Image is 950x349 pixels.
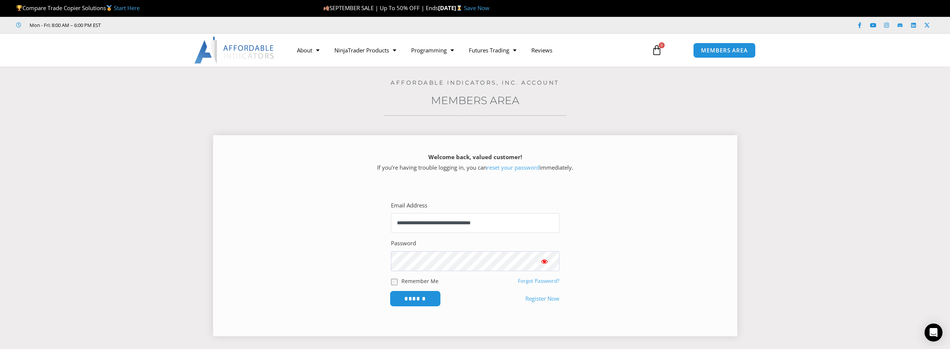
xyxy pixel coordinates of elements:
span: Compare Trade Copier Solutions [16,4,140,12]
label: Email Address [391,200,427,211]
a: Start Here [114,4,140,12]
a: About [289,42,327,59]
a: 0 [640,39,673,61]
a: Reviews [524,42,560,59]
label: Password [391,238,416,249]
a: Forgot Password? [518,277,559,284]
a: Programming [404,42,461,59]
p: If you’re having trouble logging in, you can immediately. [226,152,724,173]
strong: Welcome back, valued customer! [428,153,522,161]
a: Members Area [431,94,519,107]
span: 0 [659,42,665,48]
span: MEMBERS AREA [701,48,748,53]
a: Save Now [464,4,489,12]
img: ⌛ [456,5,462,11]
span: SEPTEMBER SALE | Up To 50% OFF | Ends [323,4,438,12]
nav: Menu [289,42,643,59]
img: 🏆 [16,5,22,11]
img: 🥇 [106,5,112,11]
strong: [DATE] [438,4,464,12]
img: LogoAI | Affordable Indicators – NinjaTrader [194,37,275,64]
a: NinjaTrader Products [327,42,404,59]
div: Open Intercom Messenger [925,324,943,342]
a: MEMBERS AREA [693,43,756,58]
span: Mon - Fri: 8:00 AM – 6:00 PM EST [28,21,101,30]
button: Show password [529,251,559,271]
iframe: Customer reviews powered by Trustpilot [111,21,224,29]
a: Futures Trading [461,42,524,59]
a: reset your password [487,164,540,171]
label: Remember Me [401,277,438,285]
a: Register Now [525,294,559,304]
img: 🍂 [324,5,329,11]
a: Affordable Indicators, Inc. Account [391,79,559,86]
